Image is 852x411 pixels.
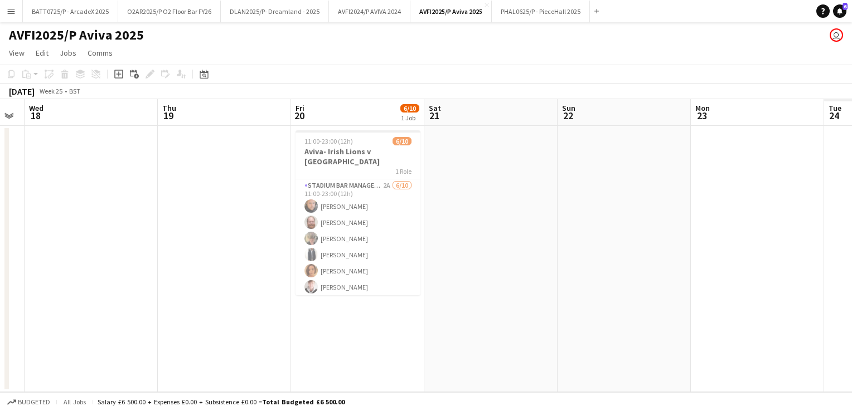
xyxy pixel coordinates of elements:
[98,398,345,406] div: Salary £6 500.00 + Expenses £0.00 + Subsistence £0.00 =
[36,48,49,58] span: Edit
[69,87,80,95] div: BST
[833,4,846,18] a: 6
[31,46,53,60] a: Edit
[23,1,118,22] button: BATT0725/P - ArcadeX 2025
[843,3,848,10] span: 6
[9,27,144,43] h1: AVFI2025/P Aviva 2025
[9,48,25,58] span: View
[221,1,329,22] button: DLAN2025/P- Dreamland - 2025
[6,396,52,408] button: Budgeted
[61,398,88,406] span: All jobs
[55,46,81,60] a: Jobs
[118,1,221,22] button: O2AR2025/P O2 Floor Bar FY26
[18,398,50,406] span: Budgeted
[262,398,345,406] span: Total Budgeted £6 500.00
[4,46,29,60] a: View
[830,28,843,42] app-user-avatar: Georgia Rogers
[60,48,76,58] span: Jobs
[410,1,492,22] button: AVFI2025/P Aviva 2025
[492,1,590,22] button: PHAL0625/P - PieceHall 2025
[9,86,35,97] div: [DATE]
[88,48,113,58] span: Comms
[83,46,117,60] a: Comms
[329,1,410,22] button: AVFI2024/P AVIVA 2024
